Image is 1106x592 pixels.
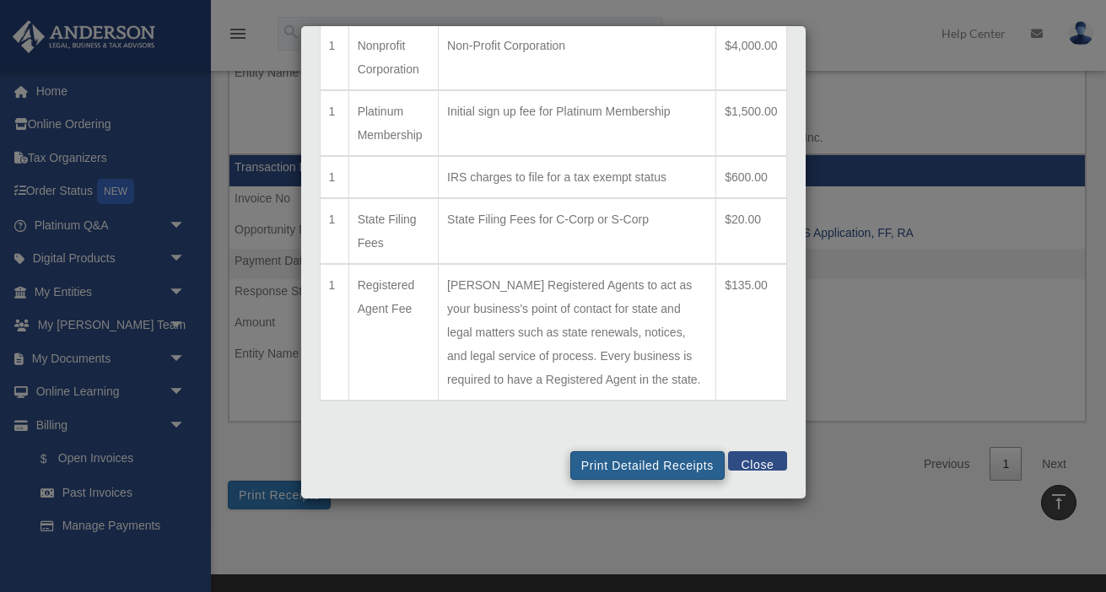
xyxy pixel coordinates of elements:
[716,24,786,90] td: $4,000.00
[716,90,786,156] td: $1,500.00
[439,264,716,401] td: [PERSON_NAME] Registered Agents to act as your business's point of contact for state and legal ma...
[439,198,716,264] td: State Filing Fees for C-Corp or S-Corp
[348,264,438,401] td: Registered Agent Fee
[570,451,725,480] button: Print Detailed Receipts
[439,156,716,198] td: IRS charges to file for a tax exempt status
[439,24,716,90] td: Non-Profit Corporation
[320,90,348,156] td: 1
[320,24,348,90] td: 1
[439,90,716,156] td: Initial sign up fee for Platinum Membership
[320,198,348,264] td: 1
[716,156,786,198] td: $600.00
[320,264,348,401] td: 1
[716,198,786,264] td: $20.00
[320,156,348,198] td: 1
[348,90,438,156] td: Platinum Membership
[348,198,438,264] td: State Filing Fees
[716,264,786,401] td: $135.00
[348,24,438,90] td: Nonprofit Corporation
[728,451,786,471] button: Close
